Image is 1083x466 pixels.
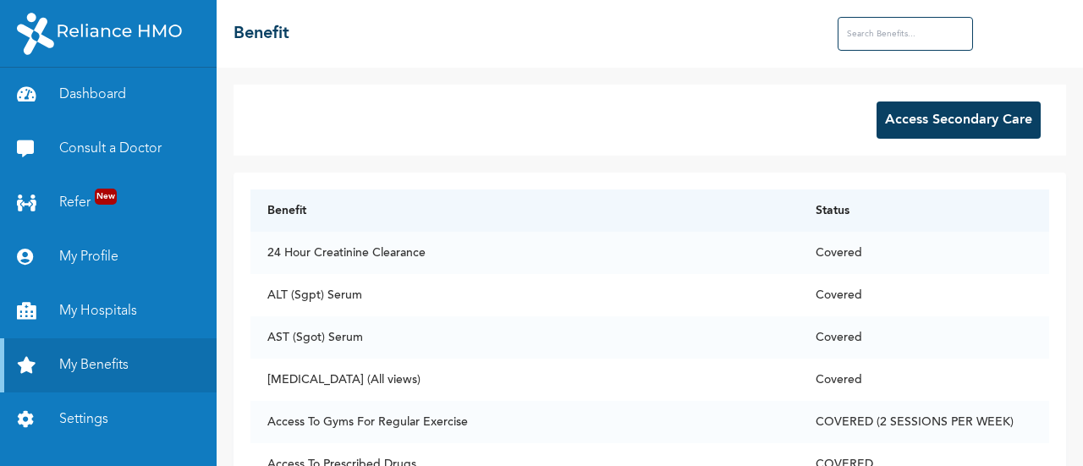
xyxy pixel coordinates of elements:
td: ALT (Sgpt) Serum [250,274,799,316]
td: [MEDICAL_DATA] (All views) [250,359,799,401]
h2: Benefit [234,21,289,47]
td: 24 Hour Creatinine Clearance [250,232,799,274]
td: Covered [799,359,1050,401]
td: AST (Sgot) Serum [250,316,799,359]
input: Search Benefits... [838,17,973,51]
td: Covered [799,274,1050,316]
td: COVERED (2 SESSIONS PER WEEK) [799,401,1050,443]
img: RelianceHMO's Logo [17,13,182,55]
button: Access Secondary Care [877,101,1041,139]
th: Status [799,189,1050,232]
th: Benefit [250,189,799,232]
td: Access To Gyms For Regular Exercise [250,401,799,443]
td: Covered [799,232,1050,274]
span: New [95,189,117,205]
td: Covered [799,316,1050,359]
